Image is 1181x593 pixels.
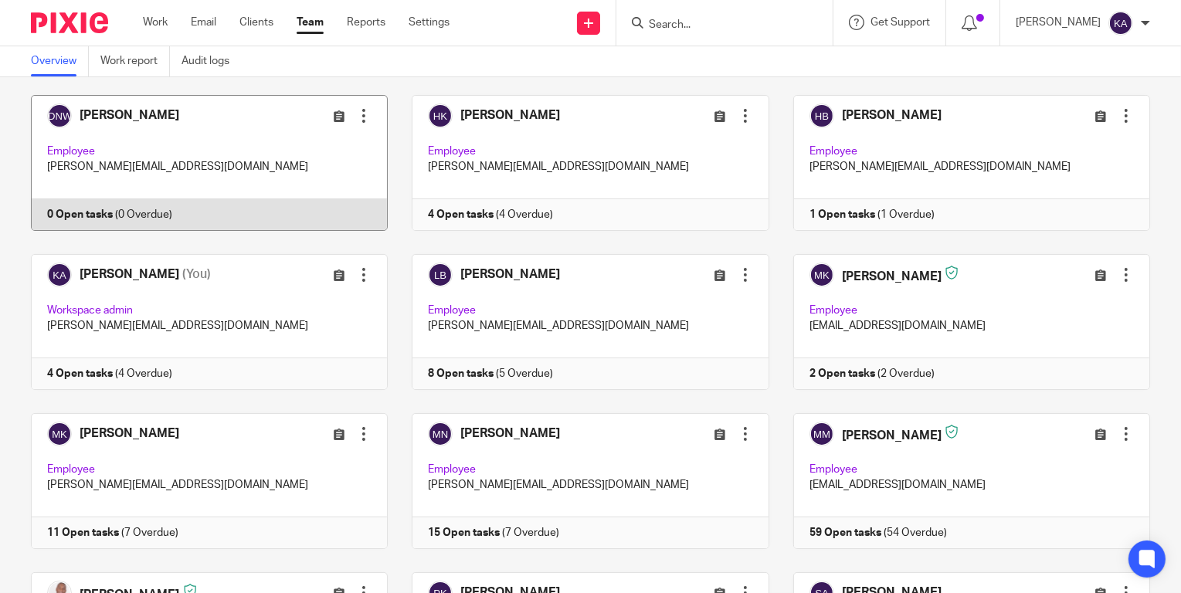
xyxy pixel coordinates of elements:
a: Work report [100,46,170,76]
a: Work [143,15,168,30]
a: Team [297,15,324,30]
a: Email [191,15,216,30]
input: Search [647,19,786,32]
a: Audit logs [182,46,241,76]
span: Get Support [870,17,930,28]
p: [PERSON_NAME] [1016,15,1101,30]
img: Pixie [31,12,108,33]
a: Overview [31,46,89,76]
img: svg%3E [1108,11,1133,36]
a: Settings [409,15,450,30]
a: Clients [239,15,273,30]
a: Reports [347,15,385,30]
